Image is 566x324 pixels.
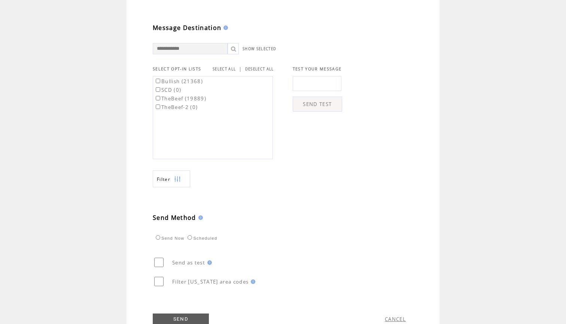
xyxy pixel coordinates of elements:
label: Bullish (21368) [154,78,203,85]
a: Filter [153,170,190,187]
input: Bullish (21368) [156,79,160,83]
label: Send Now [154,236,184,240]
a: SEND TEST [293,97,342,112]
input: SCD (0) [156,87,160,92]
span: | [239,66,242,72]
span: SELECT OPT-IN LISTS [153,66,201,72]
span: TEST YOUR MESSAGE [293,66,342,72]
label: TheBeef-2 (0) [154,104,198,110]
span: Filter [US_STATE] area codes [172,278,249,285]
span: Show filters [157,176,170,182]
span: Send Method [153,214,196,222]
input: Scheduled [188,235,192,240]
a: CANCEL [385,316,406,323]
label: SCD (0) [154,87,181,93]
span: Send as test [172,259,205,266]
img: help.gif [249,279,255,284]
a: SHOW SELECTED [243,46,276,51]
span: Message Destination [153,24,221,32]
a: DESELECT ALL [245,67,274,72]
img: filters.png [174,171,181,188]
img: help.gif [205,260,212,265]
label: TheBeef (19889) [154,95,206,102]
input: Send Now [156,235,160,240]
a: SELECT ALL [213,67,236,72]
input: TheBeef-2 (0) [156,105,160,109]
img: help.gif [221,25,228,30]
img: help.gif [196,215,203,220]
input: TheBeef (19889) [156,96,160,100]
label: Scheduled [186,236,217,240]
